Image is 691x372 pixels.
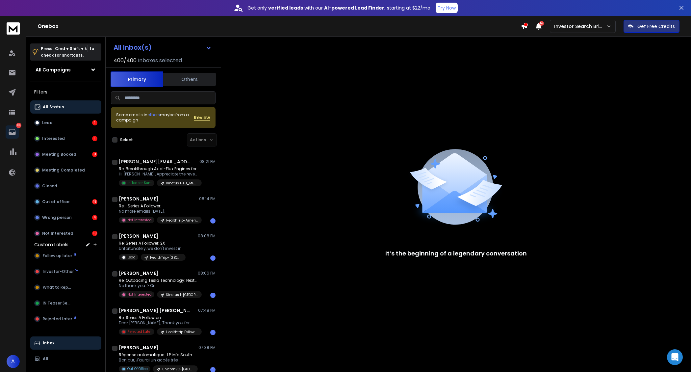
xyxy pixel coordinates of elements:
[119,246,186,251] p: Unfortunately, we don't invest in
[162,367,194,372] p: UnicornVC-[GEOGRAPHIC_DATA]
[539,21,544,26] span: 50
[7,355,20,368] button: A
[119,203,198,209] p: Re: : Series A Follower:
[30,195,101,208] button: Out of office15
[119,307,191,314] h1: [PERSON_NAME] [PERSON_NAME] Hofstede
[43,301,72,306] span: IN Teaser Sent
[30,87,101,96] h3: Filters
[268,5,303,11] strong: verified leads
[30,312,101,326] button: Rejected Later
[324,5,386,11] strong: AI-powered Lead Finder,
[210,330,216,335] div: 1
[119,278,198,283] p: Re: Outpacing Tesla Technology: Next-Gen
[30,211,101,224] button: Wrong person4
[6,125,19,139] a: 86
[92,199,97,204] div: 15
[198,308,216,313] p: 07:48 PM
[42,215,72,220] p: Wrong person
[119,344,158,351] h1: [PERSON_NAME]
[198,271,216,276] p: 08:06 PM
[30,164,101,177] button: Meeting Completed
[119,209,198,214] p: No more emails [DATE],
[199,196,216,201] p: 08:14 PM
[119,241,186,246] p: Re: Series A Follower: 2X
[30,179,101,193] button: Closed
[7,22,20,35] img: logo
[554,23,606,30] p: Investor Search Brillwood
[150,255,182,260] p: HealthTrip-[GEOGRAPHIC_DATA]
[30,63,101,76] button: All Campaigns
[43,253,72,258] span: Follow up later
[92,231,97,236] div: 13
[42,183,57,189] p: Closed
[42,199,69,204] p: Out of office
[30,132,101,145] button: Interested1
[41,45,94,59] p: Press to check for shortcuts.
[43,285,71,290] span: What to Reply
[127,218,152,223] p: Not Interested
[92,152,97,157] div: 3
[147,112,160,118] span: others
[116,112,194,123] div: Some emails in maybe from a campaign
[43,356,48,361] p: All
[436,3,458,13] button: Try Now
[30,249,101,262] button: Follow up later
[166,181,198,186] p: Kinetus 1-EU_MENA_Afr
[163,72,216,87] button: Others
[108,41,217,54] button: All Inbox(s)
[198,233,216,239] p: 08:08 PM
[30,265,101,278] button: Investor-Other
[119,166,198,172] p: Re: Breakthrough Axial-Flux Engines for
[119,233,158,239] h1: [PERSON_NAME]
[111,71,163,87] button: Primary
[194,114,210,121] button: Review
[30,100,101,114] button: All Status
[624,20,679,33] button: Get Free Credits
[667,349,683,365] div: Open Intercom Messenger
[42,152,76,157] p: Meeting Booked
[119,196,158,202] h1: [PERSON_NAME]
[127,255,136,260] p: Lead
[30,297,101,310] button: IN Teaser Sent
[43,269,74,274] span: Investor-Other
[438,5,456,11] p: Try Now
[385,249,527,258] p: It’s the beginning of a legendary conversation
[127,366,148,371] p: Out Of Office
[199,159,216,164] p: 08:21 PM
[43,316,72,322] span: Rejected Later
[166,292,198,297] p: Kinetus 1-[GEOGRAPHIC_DATA]
[247,5,430,11] p: Get only with our starting at $22/mo
[30,148,101,161] button: Meeting Booked3
[637,23,675,30] p: Get Free Credits
[42,231,73,236] p: Not Interested
[30,116,101,129] button: Lead1
[119,172,198,177] p: Hi [PERSON_NAME], Appreciate the revert. Sure! Please
[210,255,216,261] div: 1
[210,293,216,298] div: 1
[43,104,64,110] p: All Status
[92,136,97,141] div: 1
[43,340,54,346] p: Inbox
[127,180,152,185] p: In Teaser Sent
[166,218,198,223] p: HealthTrip-Americas 3
[36,66,71,73] h1: All Campaigns
[54,45,88,52] span: Cmd + Shift + k
[30,352,101,365] button: All
[120,137,133,143] label: Select
[34,241,68,248] h3: Custom Labels
[30,227,101,240] button: Not Interested13
[119,352,198,358] p: Réponse automatique : LP info South
[127,292,152,297] p: Not Interested
[92,215,97,220] div: 4
[119,315,198,320] p: Re: Series A Follow on:
[92,120,97,125] div: 1
[114,44,152,51] h1: All Inbox(s)
[198,345,216,350] p: 07:38 PM
[119,270,158,277] h1: [PERSON_NAME]
[119,158,191,165] h1: [PERSON_NAME][EMAIL_ADDRESS][DOMAIN_NAME]
[42,120,53,125] p: Lead
[38,22,521,30] h1: Onebox
[138,57,182,65] h3: Inboxes selected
